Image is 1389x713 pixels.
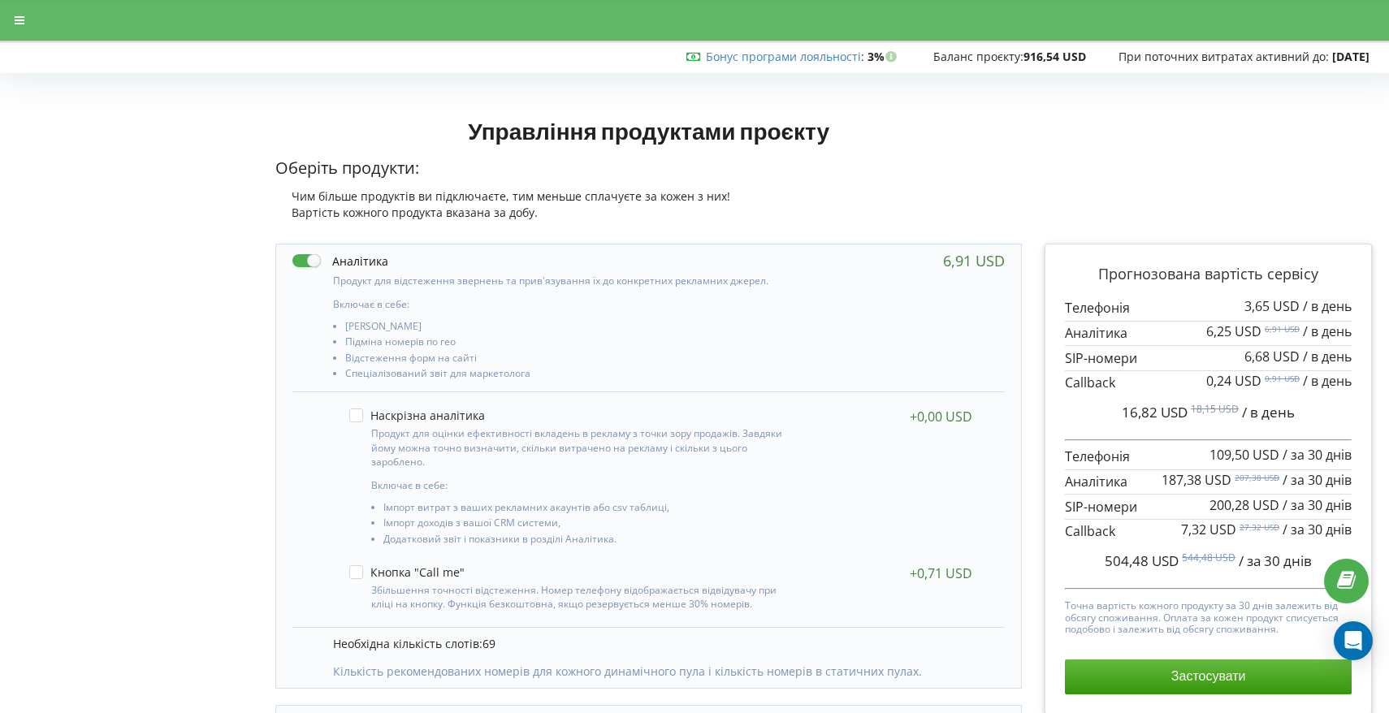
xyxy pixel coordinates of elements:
span: 69 [482,636,495,651]
span: / за 30 днів [1283,496,1352,514]
div: Open Intercom Messenger [1334,621,1373,660]
p: Точна вартість кожного продукту за 30 днів залежить від обсягу споживання. Оплата за кожен продук... [1065,596,1352,635]
a: Бонус програми лояльності [706,49,861,64]
div: Вартість кожного продукта вказана за добу. [275,205,1022,221]
li: Імпорт витрат з ваших рекламних акаунтів або csv таблиці, [383,502,785,517]
span: 3,65 USD [1244,297,1300,315]
p: Callback [1065,522,1352,541]
p: SIP-номери [1065,349,1352,368]
strong: 916,54 USD [1023,49,1086,64]
li: Імпорт доходів з вашої CRM системи, [383,517,785,533]
span: Баланс проєкту: [933,49,1023,64]
sup: 6,91 USD [1265,323,1300,335]
span: 200,28 USD [1209,496,1279,514]
label: Аналітика [292,253,388,270]
li: Спеціалізований звіт для маркетолога [345,368,791,383]
p: Прогнозована вартість сервісу [1065,264,1352,285]
p: Аналітика [1065,324,1352,343]
p: Кількість рекомендованих номерів для кожного динамічного пула і кількість номерів в статичних пулах. [333,663,989,680]
li: [PERSON_NAME] [345,321,791,336]
sup: 0,91 USD [1265,373,1300,384]
li: Відстеження форм на сайті [345,352,791,368]
li: Додатковий звіт і показники в розділі Аналітика. [383,534,785,549]
p: Callback [1065,374,1352,392]
span: / в день [1303,322,1352,340]
p: Необхідна кількість слотів: [333,636,989,652]
span: / за 30 днів [1283,471,1352,489]
span: / в день [1242,403,1295,421]
span: / в день [1303,372,1352,390]
div: Чим більше продуктів ви підключаєте, тим меньше сплачуєте за кожен з них! [275,188,1022,205]
div: 6,91 USD [943,253,1005,269]
span: 16,82 USD [1122,403,1188,421]
span: При поточних витратах активний до: [1119,49,1329,64]
span: / за 30 днів [1239,551,1312,570]
strong: [DATE] [1332,49,1370,64]
h1: Управління продуктами проєкту [275,116,1022,145]
span: / за 30 днів [1283,446,1352,464]
label: Кнопка "Call me" [349,565,465,579]
li: Підміна номерів по гео [345,336,791,352]
p: Телефонія [1065,299,1352,318]
p: Продукт для оцінки ефективності вкладень в рекламу з точки зору продажів. Завдяки йому можна точн... [371,426,785,468]
sup: 27,32 USD [1240,521,1279,533]
span: / в день [1303,348,1352,365]
span: 6,68 USD [1244,348,1300,365]
span: : [706,49,864,64]
sup: 544,48 USD [1182,551,1235,564]
span: 504,48 USD [1105,551,1179,570]
div: +0,00 USD [910,408,972,425]
p: Аналітика [1065,473,1352,491]
p: Продукт для відстеження звернень та прив'язування їх до конкретних рекламних джерел. [333,274,791,287]
p: Включає в себе: [333,297,791,311]
p: Оберіть продукти: [275,157,1022,180]
span: / за 30 днів [1283,521,1352,538]
span: / в день [1303,297,1352,315]
p: Телефонія [1065,447,1352,466]
span: 6,25 USD [1206,322,1261,340]
span: 109,50 USD [1209,446,1279,464]
p: Збільшення точності відстеження. Номер телефону відображається відвідувачу при кліці на кнопку. Ф... [371,583,785,611]
button: Застосувати [1065,659,1352,694]
div: +0,71 USD [910,565,972,581]
p: Включає в себе: [371,478,785,492]
label: Наскрізна аналітика [349,408,485,422]
sup: 207,38 USD [1235,472,1279,483]
strong: 3% [868,49,901,64]
span: 7,32 USD [1181,521,1236,538]
span: 187,38 USD [1162,471,1231,489]
span: 0,24 USD [1206,372,1261,390]
p: SIP-номери [1065,498,1352,516]
sup: 18,15 USD [1191,402,1239,416]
